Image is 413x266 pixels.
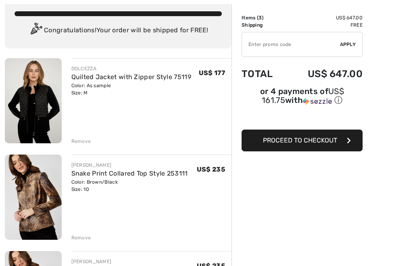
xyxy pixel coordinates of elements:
[197,166,225,174] span: US$ 235
[242,61,286,88] td: Total
[259,15,262,21] span: 3
[71,258,188,266] div: [PERSON_NAME]
[340,41,356,48] span: Apply
[242,33,340,57] input: Promo code
[71,73,191,81] a: Quilted Jacket with Zipper Style 75119
[71,138,91,145] div: Remove
[242,15,286,22] td: Items ( )
[263,137,337,145] span: Proceed to Checkout
[262,87,344,105] span: US$ 161.75
[71,65,191,73] div: DOLCEZZA
[5,59,62,144] img: Quilted Jacket with Zipper Style 75119
[286,15,363,22] td: US$ 647.00
[303,98,332,105] img: Sezzle
[242,88,363,106] div: or 4 payments of with
[242,109,363,127] iframe: PayPal-paypal
[71,82,191,97] div: Color: As sample Size: M
[28,23,44,39] img: Congratulation2.svg
[199,69,225,77] span: US$ 177
[71,170,188,178] a: Snake Print Collared Top Style 253111
[286,61,363,88] td: US$ 647.00
[5,155,62,240] img: Snake Print Collared Top Style 253111
[286,22,363,29] td: Free
[71,235,91,242] div: Remove
[242,22,286,29] td: Shipping
[242,88,363,109] div: or 4 payments ofUS$ 161.75withSezzle Click to learn more about Sezzle
[71,162,188,169] div: [PERSON_NAME]
[71,179,188,193] div: Color: Brown/Black Size: 10
[15,23,222,39] div: Congratulations! Your order will be shipped for FREE!
[242,130,363,152] button: Proceed to Checkout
